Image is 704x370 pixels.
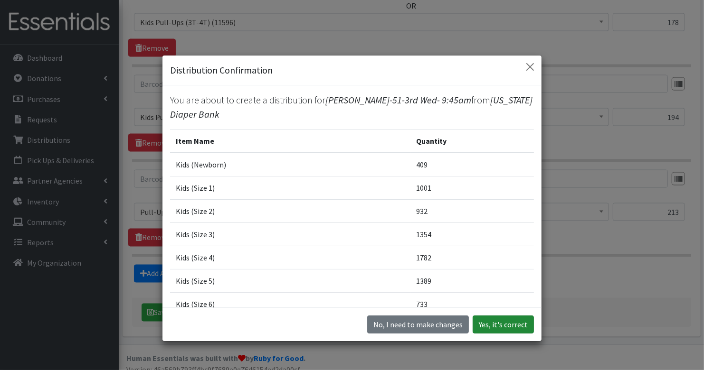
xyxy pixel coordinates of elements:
button: Yes, it's correct [473,315,534,333]
td: 409 [410,153,534,176]
td: Kids (Size 4) [170,246,410,269]
td: Kids (Newborn) [170,153,410,176]
p: You are about to create a distribution for from [170,93,534,121]
td: 932 [410,200,534,223]
th: Quantity [410,129,534,153]
td: 1389 [410,269,534,293]
span: [PERSON_NAME]-51-3rd Wed- 9:45am [325,94,471,106]
th: Item Name [170,129,410,153]
button: No I need to make changes [367,315,469,333]
td: Kids (Size 5) [170,269,410,293]
td: 733 [410,293,534,316]
td: Kids (Size 3) [170,223,410,246]
td: Kids (Size 1) [170,176,410,200]
h5: Distribution Confirmation [170,63,273,77]
td: Kids (Size 2) [170,200,410,223]
td: 1001 [410,176,534,200]
td: 1354 [410,223,534,246]
button: Close [523,59,538,74]
td: 1782 [410,246,534,269]
td: Kids (Size 6) [170,293,410,316]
